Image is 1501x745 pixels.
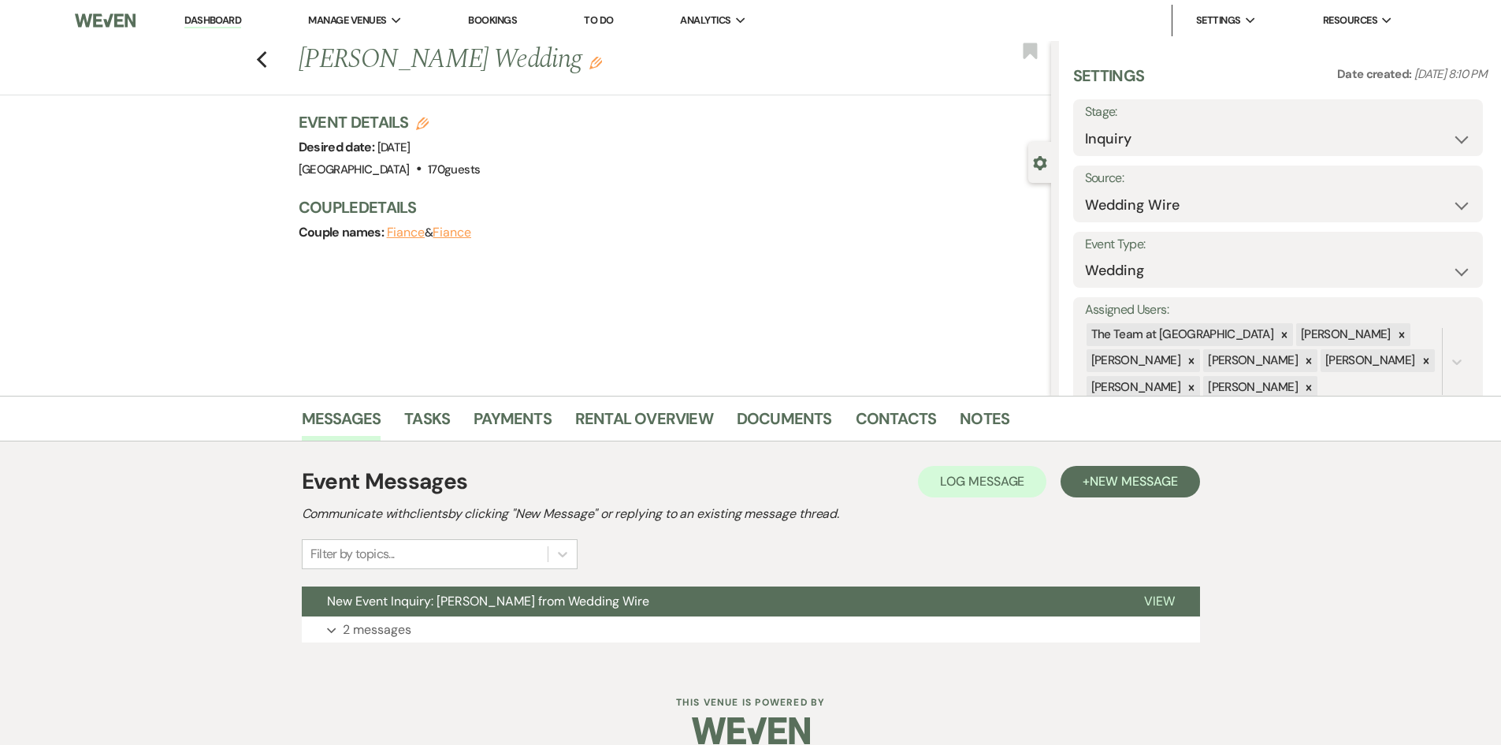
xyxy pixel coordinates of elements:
span: [GEOGRAPHIC_DATA] [299,162,410,177]
button: Edit [589,55,602,69]
span: New Event Inquiry: [PERSON_NAME] from Wedding Wire [327,593,649,609]
a: Dashboard [184,13,241,28]
h3: Event Details [299,111,481,133]
a: Tasks [404,406,450,441]
span: & [387,225,471,240]
a: To Do [584,13,613,27]
div: [PERSON_NAME] [1321,349,1417,372]
h2: Communicate with clients by clicking "New Message" or replying to an existing message thread. [302,505,1200,523]
span: Log Message [940,473,1024,490]
label: Assigned Users: [1085,299,1471,322]
span: Analytics [680,13,730,28]
div: The Team at [GEOGRAPHIC_DATA] [1087,323,1276,346]
label: Stage: [1085,101,1471,124]
div: [PERSON_NAME] [1087,376,1183,399]
a: Rental Overview [575,406,713,441]
h3: Settings [1073,65,1145,99]
h1: Event Messages [302,465,468,498]
span: Manage Venues [308,13,386,28]
a: Messages [302,406,381,441]
span: View [1144,593,1175,609]
label: Source: [1085,167,1471,190]
label: Event Type: [1085,233,1471,256]
span: Resources [1323,13,1377,28]
button: 2 messages [302,616,1200,643]
span: [DATE] [377,140,411,155]
span: Date created: [1337,66,1414,82]
div: [PERSON_NAME] [1296,323,1393,346]
h3: Couple Details [299,196,1035,218]
h1: [PERSON_NAME] Wedding [299,41,894,79]
div: [PERSON_NAME] [1203,376,1300,399]
span: Desired date: [299,139,377,155]
span: Settings [1196,13,1241,28]
a: Payments [474,406,552,441]
a: Contacts [856,406,937,441]
button: Close lead details [1033,155,1047,169]
button: +New Message [1061,466,1199,497]
span: [DATE] 8:10 PM [1414,66,1487,82]
button: Log Message [918,466,1046,497]
span: New Message [1090,473,1177,490]
button: Fiance [387,226,425,239]
div: Filter by topics... [310,545,395,564]
div: [PERSON_NAME] [1203,349,1300,372]
span: Couple names: [299,224,387,240]
a: Bookings [468,13,517,27]
button: New Event Inquiry: [PERSON_NAME] from Wedding Wire [302,587,1119,616]
button: Fiance [433,226,471,239]
a: Documents [737,406,832,441]
p: 2 messages [343,620,411,640]
div: [PERSON_NAME] [1087,349,1183,372]
a: Notes [960,406,1009,441]
img: Weven Logo [75,4,135,37]
span: 170 guests [428,162,480,177]
button: View [1119,587,1200,616]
